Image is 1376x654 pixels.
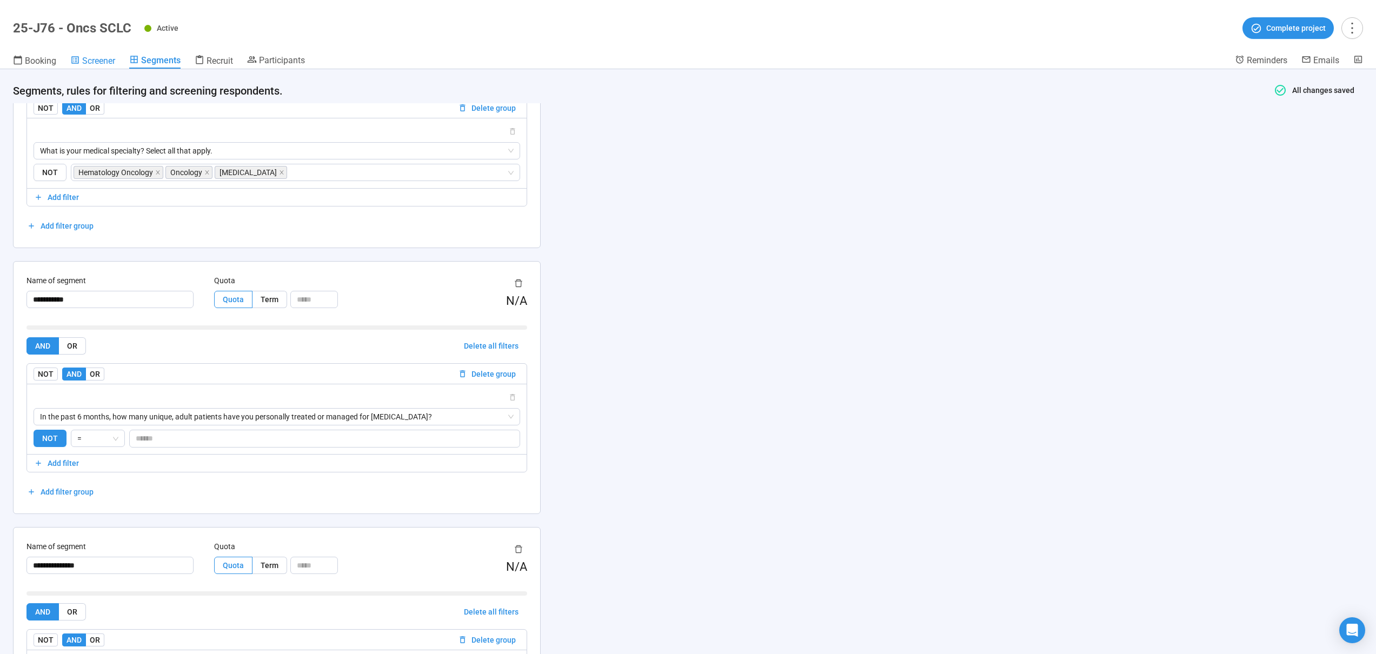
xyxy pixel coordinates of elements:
[157,24,178,32] span: Active
[514,545,523,553] span: delete
[1235,55,1287,68] a: Reminders
[207,56,233,66] span: Recruit
[471,368,516,380] span: Delete group
[74,166,163,179] span: Hematology Oncology
[67,342,77,350] span: OR
[13,21,131,36] h1: 25-J76 - Oncs SCLC
[78,166,153,178] span: Hematology Oncology
[26,217,94,235] button: Add filter group
[195,55,233,69] a: Recruit
[259,55,305,65] span: Participants
[471,102,516,114] span: Delete group
[40,143,514,159] span: What is your medical specialty? Select all that apply.
[1287,86,1354,95] span: All changes saved
[471,634,516,646] span: Delete group
[454,633,520,646] button: Delete group
[165,166,212,179] span: Oncology
[26,275,86,286] label: Name of segment
[510,275,527,292] button: delete
[170,166,202,178] span: Oncology
[1313,55,1339,65] span: Emails
[82,56,115,66] span: Screener
[90,104,100,112] span: OR
[454,368,520,381] button: Delete group
[13,55,56,69] a: Booking
[90,370,100,378] span: OR
[35,608,50,616] span: AND
[77,430,118,446] span: =
[26,540,86,552] label: Name of segment
[279,170,284,175] span: close
[41,486,94,498] span: Add filter group
[215,166,287,179] span: Radiation Oncology
[26,483,94,500] button: Add filter group
[247,55,305,68] a: Participants
[1345,21,1359,35] span: more
[514,279,523,288] span: delete
[67,608,77,616] span: OR
[35,342,50,350] span: AND
[1242,17,1334,39] button: Complete project
[27,189,527,206] button: Add filter
[204,170,210,175] span: close
[1266,22,1326,34] span: Complete project
[223,561,244,570] span: Quota
[454,102,520,115] button: Delete group
[506,558,527,577] div: N/A
[1339,617,1365,643] div: Open Intercom Messenger
[67,370,82,378] span: AND
[48,191,79,203] span: Add filter
[1341,17,1363,39] button: more
[67,104,82,112] span: AND
[214,540,235,552] label: Quota
[455,603,527,620] button: Delete all filters
[67,636,82,644] span: AND
[141,55,181,65] span: Segments
[41,220,94,232] span: Add filter group
[455,337,527,355] button: Delete all filters
[261,561,278,570] span: Term
[510,540,527,558] button: delete
[464,606,519,618] span: Delete all filters
[1301,55,1339,68] a: Emails
[155,170,161,175] span: close
[70,55,115,69] a: Screener
[40,409,514,425] span: In the past 6 months, how many unique, adult patients have you personally treated or managed for ...
[27,455,527,472] button: Add filter
[90,636,100,644] span: OR
[214,275,235,286] label: Quota
[129,55,181,69] a: Segments
[223,295,244,304] span: Quota
[220,166,277,178] span: [MEDICAL_DATA]
[25,56,56,66] span: Booking
[464,340,519,352] span: Delete all filters
[261,295,278,304] span: Term
[506,292,527,311] div: N/A
[13,83,1259,98] h4: Segments, rules for filtering and screening respondents.
[48,457,79,469] span: Add filter
[1247,55,1287,65] span: Reminders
